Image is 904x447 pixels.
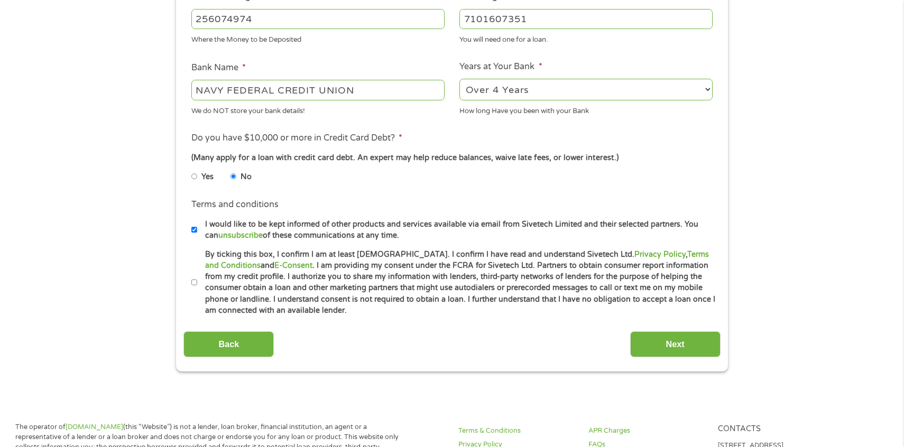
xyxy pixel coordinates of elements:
[459,102,713,116] div: How long Have you been with your Bank
[197,219,716,241] label: I would like to be kept informed of other products and services available via email from Sivetech...
[191,31,445,45] div: Where the Money to be Deposited
[205,250,709,270] a: Terms and Conditions
[459,31,713,45] div: You will need one for a loan.
[66,423,123,431] a: [DOMAIN_NAME]
[191,102,445,116] div: We do NOT store your bank details!
[218,231,263,240] a: unsubscribe
[191,133,402,144] label: Do you have $10,000 or more in Credit Card Debt?
[634,250,686,259] a: Privacy Policy
[197,249,716,316] label: By ticking this box, I confirm I am at least [DEMOGRAPHIC_DATA]. I confirm I have read and unders...
[274,261,312,270] a: E-Consent
[191,199,279,210] label: Terms and conditions
[183,331,274,357] input: Back
[630,331,721,357] input: Next
[718,424,835,434] h4: Contacts
[459,9,713,29] input: 345634636
[191,9,445,29] input: 263177916
[201,171,214,183] label: Yes
[191,62,246,73] label: Bank Name
[458,426,575,436] a: Terms & Conditions
[459,61,542,72] label: Years at Your Bank
[588,426,705,436] a: APR Charges
[191,152,713,164] div: (Many apply for a loan with credit card debt. An expert may help reduce balances, waive late fees...
[241,171,252,183] label: No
